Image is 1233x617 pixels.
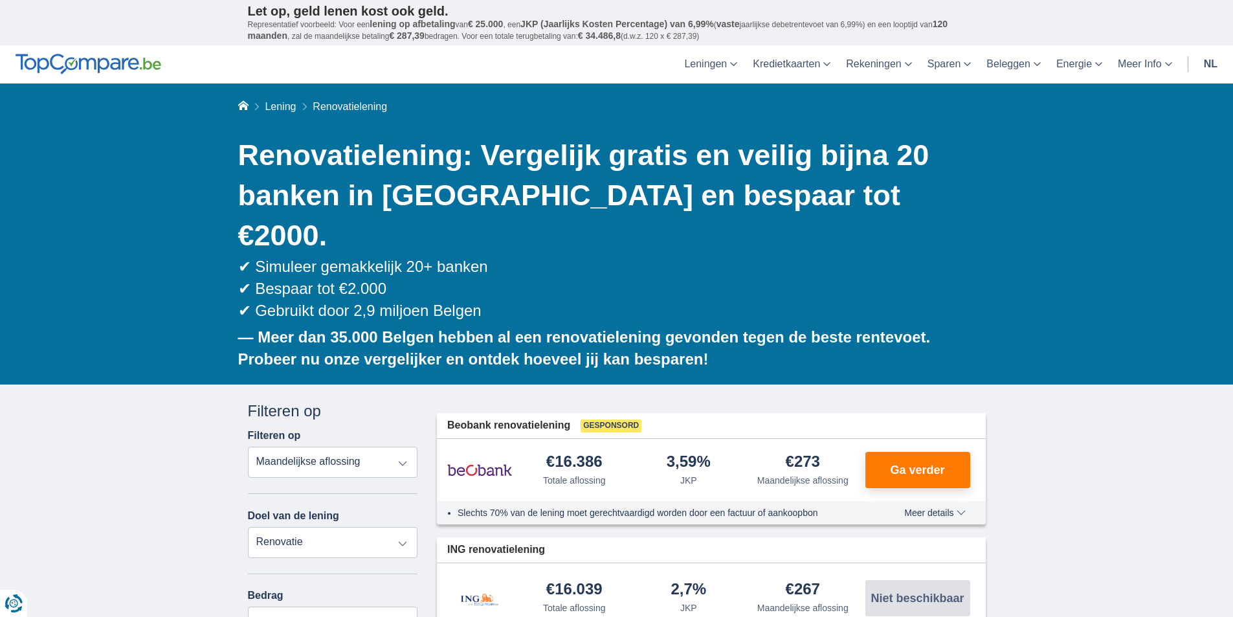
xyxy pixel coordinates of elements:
span: JKP (Jaarlijks Kosten Percentage) van 6,99% [520,19,714,29]
div: Totale aflossing [543,474,606,487]
button: Niet beschikbaar [865,580,970,616]
span: vaste [716,19,740,29]
a: Kredietkaarten [745,45,838,84]
button: Ga verder [865,452,970,488]
span: Beobank renovatielening [447,418,570,433]
button: Meer details [894,508,975,518]
div: €273 [786,454,820,471]
div: €267 [786,581,820,599]
span: € 34.486,8 [578,30,621,41]
span: Gesponsord [581,420,641,432]
span: Renovatielening [313,101,387,112]
a: Beleggen [979,45,1049,84]
label: Doel van de lening [248,510,339,522]
div: JKP [680,474,697,487]
a: Energie [1049,45,1110,84]
b: — Meer dan 35.000 Belgen hebben al een renovatielening gevonden tegen de beste rentevoet. Probeer... [238,328,931,368]
div: Totale aflossing [543,601,606,614]
span: € 287,39 [389,30,425,41]
div: Maandelijkse aflossing [757,474,849,487]
span: € 25.000 [468,19,504,29]
span: ING renovatielening [447,543,545,557]
a: Sparen [920,45,979,84]
div: €16.386 [546,454,603,471]
a: Rekeningen [838,45,919,84]
span: Meer details [904,508,965,517]
span: lening op afbetaling [370,19,455,29]
div: JKP [680,601,697,614]
img: product.pl.alt Beobank [447,454,512,486]
div: €16.039 [546,581,603,599]
div: 2,7% [671,581,706,599]
a: Home [238,101,249,112]
span: 120 maanden [248,19,948,41]
label: Bedrag [248,590,418,601]
a: nl [1196,45,1225,84]
a: Meer Info [1110,45,1180,84]
div: 3,59% [667,454,711,471]
div: Maandelijkse aflossing [757,601,849,614]
span: Niet beschikbaar [871,592,964,604]
p: Representatief voorbeeld: Voor een van , een ( jaarlijkse debetrentevoet van 6,99%) en een loopti... [248,19,986,42]
h1: Renovatielening: Vergelijk gratis en veilig bijna 20 banken in [GEOGRAPHIC_DATA] en bespaar tot €... [238,135,986,256]
label: Filteren op [248,430,301,442]
div: Filteren op [248,400,418,422]
li: Slechts 70% van de lening moet gerechtvaardigd worden door een factuur of aankoopbon [458,506,857,519]
div: ✔ Simuleer gemakkelijk 20+ banken ✔ Bespaar tot €2.000 ✔ Gebruikt door 2,9 miljoen Belgen [238,256,986,322]
img: TopCompare [16,54,161,74]
a: Leningen [676,45,745,84]
p: Let op, geld lenen kost ook geld. [248,3,986,19]
a: Lening [265,101,296,112]
span: Ga verder [890,464,944,476]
